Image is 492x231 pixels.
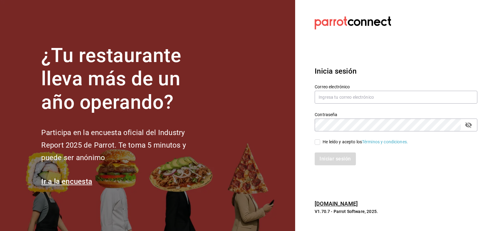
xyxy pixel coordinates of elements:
[362,139,408,144] a: Términos y condiciones.
[315,112,477,116] label: Contraseña
[41,44,206,114] h1: ¿Tu restaurante lleva más de un año operando?
[41,127,206,164] h2: Participa en la encuesta oficial del Industry Report 2025 de Parrot. Te toma 5 minutos y puede se...
[315,200,358,207] a: [DOMAIN_NAME]
[315,66,477,77] h3: Inicia sesión
[463,120,474,130] button: passwordField
[323,139,408,145] div: He leído y acepto los
[315,84,477,89] label: Correo electrónico
[41,177,92,186] a: Ir a la encuesta
[315,91,477,104] input: Ingresa tu correo electrónico
[315,208,477,215] p: V1.70.7 - Parrot Software, 2025.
